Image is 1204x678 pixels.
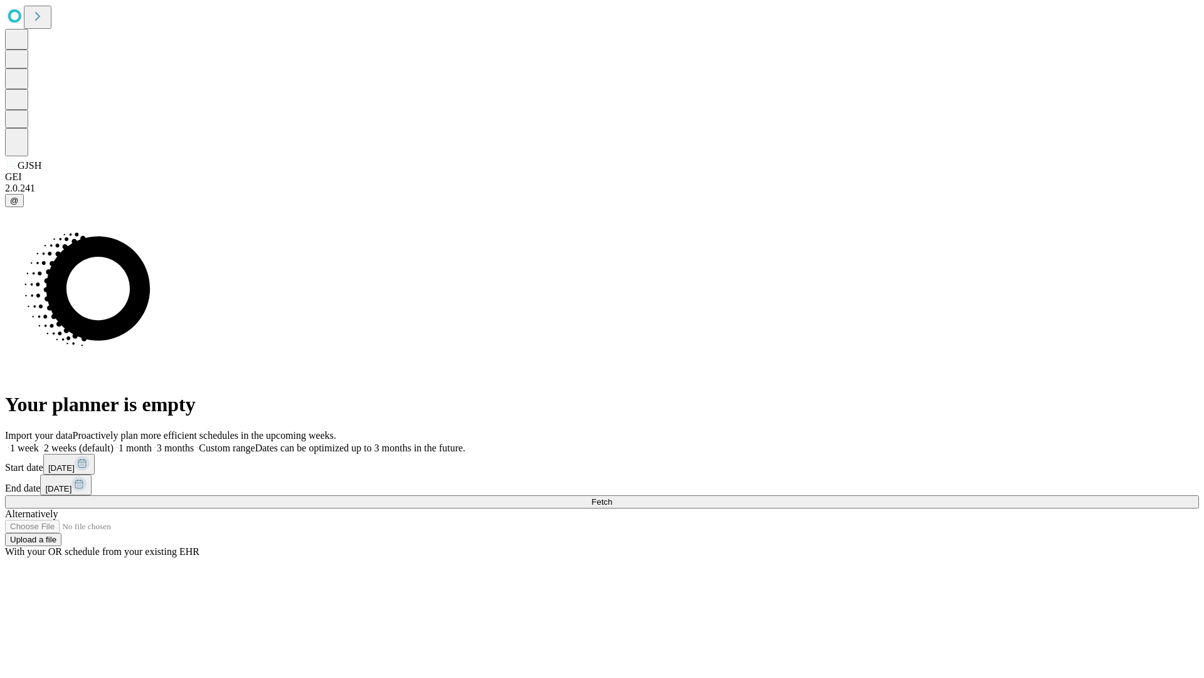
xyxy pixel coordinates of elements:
button: [DATE] [43,454,95,475]
div: GEI [5,171,1199,183]
span: 1 week [10,443,39,453]
span: @ [10,196,19,205]
span: Dates can be optimized up to 3 months in the future. [255,443,465,453]
div: Start date [5,454,1199,475]
span: Alternatively [5,508,58,519]
span: [DATE] [45,484,71,493]
span: With your OR schedule from your existing EHR [5,546,199,557]
div: 2.0.241 [5,183,1199,194]
button: @ [5,194,24,207]
span: Proactively plan more efficient schedules in the upcoming weeks. [73,430,336,441]
h1: Your planner is empty [5,393,1199,416]
span: 1 month [119,443,152,453]
span: GJSH [18,160,41,171]
button: Fetch [5,495,1199,508]
span: Import your data [5,430,73,441]
div: End date [5,475,1199,495]
span: 3 months [157,443,194,453]
span: Fetch [591,497,612,507]
button: [DATE] [40,475,92,495]
button: Upload a file [5,533,61,546]
span: 2 weeks (default) [44,443,114,453]
span: Custom range [199,443,255,453]
span: [DATE] [48,463,75,473]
